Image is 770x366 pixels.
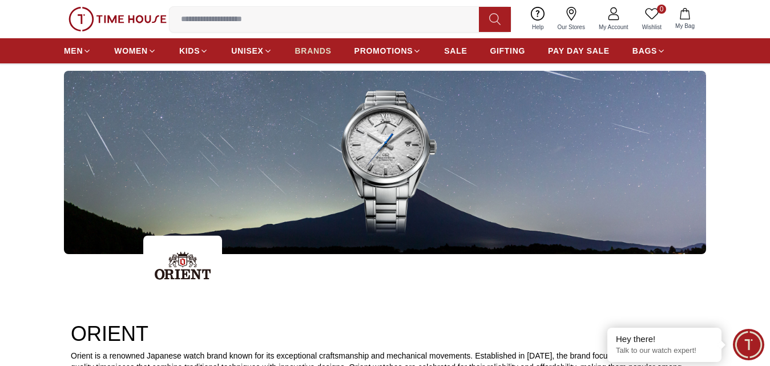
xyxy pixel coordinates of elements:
[632,45,657,57] span: BAGS
[594,23,633,31] span: My Account
[71,323,699,345] h2: ORIENT
[616,346,713,356] p: Talk to our watch expert!
[68,7,167,31] img: ...
[490,45,525,57] span: GIFTING
[64,41,91,61] a: MEN
[527,23,549,31] span: Help
[354,41,422,61] a: PROMOTIONS
[657,5,666,14] span: 0
[548,41,610,61] a: PAY DAY SALE
[635,5,668,34] a: 0Wishlist
[295,41,332,61] a: BRANDS
[551,5,592,34] a: Our Stores
[671,22,699,30] span: My Bag
[490,41,525,61] a: GIFTING
[64,45,83,57] span: MEN
[632,41,666,61] a: BAGS
[231,45,263,57] span: UNISEX
[354,45,413,57] span: PROMOTIONS
[548,45,610,57] span: PAY DAY SALE
[553,23,590,31] span: Our Stores
[638,23,666,31] span: Wishlist
[64,71,706,254] img: ...
[733,329,764,360] div: Chat Widget
[295,45,332,57] span: BRANDS
[444,41,467,61] a: SALE
[668,6,702,33] button: My Bag
[444,45,467,57] span: SALE
[114,45,148,57] span: WOMEN
[179,41,208,61] a: KIDS
[616,333,713,345] div: Hey there!
[525,5,551,34] a: Help
[231,41,272,61] a: UNISEX
[179,45,200,57] span: KIDS
[114,41,156,61] a: WOMEN
[143,236,222,296] img: ...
